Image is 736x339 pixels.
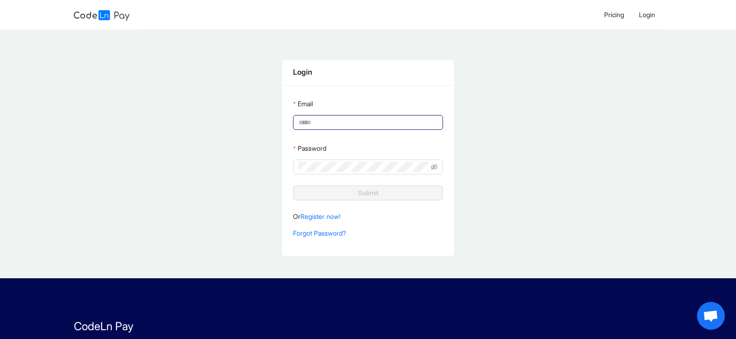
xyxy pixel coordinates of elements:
span: Pricing [604,11,624,19]
span: eye-invisible [431,164,437,170]
img: logo [74,10,130,21]
label: Password [293,141,326,156]
input: Password [299,162,429,172]
a: Open chat [697,302,725,330]
p: Or [293,211,443,222]
span: Submit [358,188,378,198]
a: Forgot Password? [293,229,346,237]
a: Register now! [300,212,340,220]
label: Email [293,96,313,111]
button: Submit [293,185,443,200]
span: Login [639,11,655,19]
p: CodeLn Pay [74,318,663,335]
div: Login [293,66,443,78]
input: Email [299,117,435,128]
